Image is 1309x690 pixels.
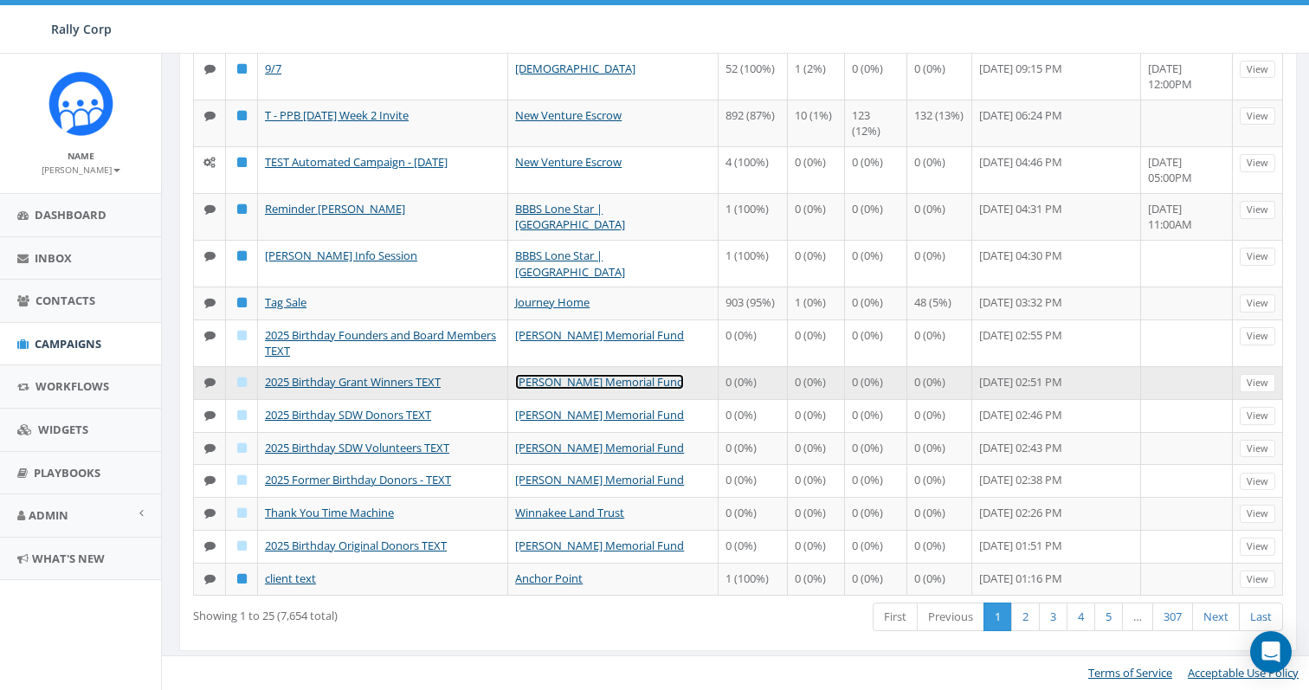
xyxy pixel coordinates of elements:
[907,146,972,193] td: 0 (0%)
[1239,603,1283,631] a: Last
[204,250,216,261] i: Text SMS
[845,432,908,465] td: 0 (0%)
[515,201,625,233] a: BBBS Lone Star | [GEOGRAPHIC_DATA]
[204,442,216,454] i: Text SMS
[1240,538,1275,556] a: View
[719,497,788,530] td: 0 (0%)
[32,551,105,566] span: What's New
[917,603,984,631] a: Previous
[265,107,409,123] a: T - PPB [DATE] Week 2 Invite
[845,399,908,432] td: 0 (0%)
[515,107,622,123] a: New Venture Escrow
[34,465,100,480] span: Playbooks
[1240,374,1275,392] a: View
[204,330,216,341] i: Text SMS
[907,287,972,319] td: 48 (5%)
[265,407,431,422] a: 2025 Birthday SDW Donors TEXT
[788,287,845,319] td: 1 (0%)
[515,472,684,487] a: [PERSON_NAME] Memorial Fund
[1240,327,1275,345] a: View
[907,399,972,432] td: 0 (0%)
[38,422,88,437] span: Widgets
[35,250,72,266] span: Inbox
[1088,665,1172,680] a: Terms of Service
[845,319,908,366] td: 0 (0%)
[237,297,247,308] i: Published
[719,464,788,497] td: 0 (0%)
[265,61,281,76] a: 9/7
[1141,146,1233,193] td: [DATE] 05:00PM
[1240,201,1275,219] a: View
[907,100,972,146] td: 132 (13%)
[204,63,216,74] i: Text SMS
[51,21,112,37] span: Rally Corp
[719,146,788,193] td: 4 (100%)
[515,571,583,586] a: Anchor Point
[237,63,247,74] i: Published
[719,100,788,146] td: 892 (87%)
[237,409,247,421] i: Draft
[1240,107,1275,126] a: View
[972,530,1141,563] td: [DATE] 01:51 PM
[972,432,1141,465] td: [DATE] 02:43 PM
[204,297,216,308] i: Text SMS
[1094,603,1123,631] a: 5
[1141,193,1233,240] td: [DATE] 11:00AM
[1240,473,1275,491] a: View
[204,573,216,584] i: Text SMS
[1240,248,1275,266] a: View
[237,110,247,121] i: Published
[972,399,1141,432] td: [DATE] 02:46 PM
[907,240,972,287] td: 0 (0%)
[515,407,684,422] a: [PERSON_NAME] Memorial Fund
[907,563,972,596] td: 0 (0%)
[48,71,113,136] img: Icon_1.png
[237,203,247,215] i: Published
[237,377,247,388] i: Draft
[265,472,451,487] a: 2025 Former Birthday Donors - TEXT
[907,464,972,497] td: 0 (0%)
[719,193,788,240] td: 1 (100%)
[788,53,845,100] td: 1 (2%)
[265,440,449,455] a: 2025 Birthday SDW Volunteers TEXT
[204,507,216,519] i: Text SMS
[788,100,845,146] td: 10 (1%)
[788,530,845,563] td: 0 (0%)
[788,193,845,240] td: 0 (0%)
[1192,603,1240,631] a: Next
[515,154,622,170] a: New Venture Escrow
[515,294,590,310] a: Journey Home
[515,374,684,390] a: [PERSON_NAME] Memorial Fund
[203,157,216,168] i: Automated Message
[1240,154,1275,172] a: View
[42,164,120,176] small: [PERSON_NAME]
[515,327,684,343] a: [PERSON_NAME] Memorial Fund
[237,157,247,168] i: Published
[204,110,216,121] i: Text SMS
[907,193,972,240] td: 0 (0%)
[719,240,788,287] td: 1 (100%)
[845,146,908,193] td: 0 (0%)
[204,203,216,215] i: Text SMS
[265,154,448,170] a: TEST Automated Campaign - [DATE]
[788,366,845,399] td: 0 (0%)
[265,294,306,310] a: Tag Sale
[1122,603,1153,631] a: …
[719,53,788,100] td: 52 (100%)
[788,497,845,530] td: 0 (0%)
[1250,631,1292,673] div: Open Intercom Messenger
[788,432,845,465] td: 0 (0%)
[1188,665,1299,680] a: Acceptable Use Policy
[35,207,106,222] span: Dashboard
[845,497,908,530] td: 0 (0%)
[845,464,908,497] td: 0 (0%)
[972,563,1141,596] td: [DATE] 01:16 PM
[788,563,845,596] td: 0 (0%)
[972,193,1141,240] td: [DATE] 04:31 PM
[788,240,845,287] td: 0 (0%)
[719,399,788,432] td: 0 (0%)
[788,319,845,366] td: 0 (0%)
[237,573,247,584] i: Published
[788,399,845,432] td: 0 (0%)
[788,146,845,193] td: 0 (0%)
